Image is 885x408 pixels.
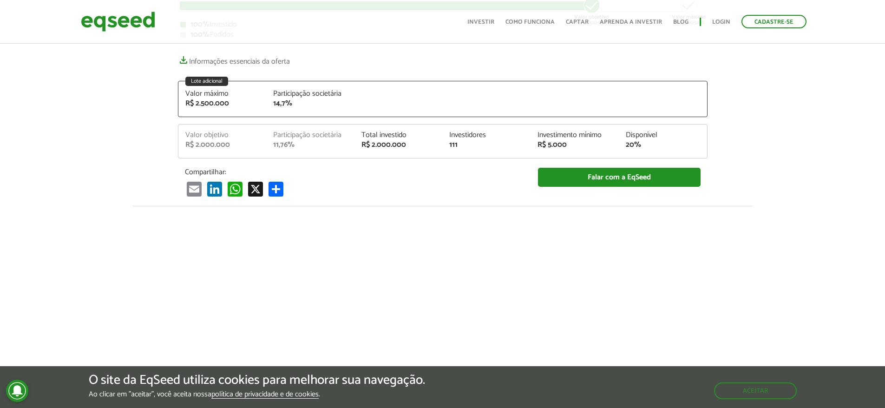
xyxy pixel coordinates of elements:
[505,19,555,25] a: Como funciona
[81,9,155,34] img: EqSeed
[185,132,260,139] div: Valor objetivo
[538,141,612,149] div: R$ 5.000
[185,100,260,107] div: R$ 2.500.000
[226,181,244,197] a: WhatsApp
[626,141,700,149] div: 20%
[714,382,797,399] button: Aceitar
[538,168,701,187] a: Falar com a EqSeed
[89,390,425,399] p: Ao clicar em "aceitar", você aceita nossa .
[185,141,260,149] div: R$ 2.000.000
[467,19,494,25] a: Investir
[185,90,260,98] div: Valor máximo
[205,181,224,197] a: LinkedIn
[89,373,425,388] h5: O site da EqSeed utiliza cookies para melhorar sua navegação.
[741,15,806,28] a: Cadastre-se
[566,19,589,25] a: Captar
[178,53,290,66] a: Informações essenciais da oferta
[361,141,436,149] div: R$ 2.000.000
[600,19,662,25] a: Aprenda a investir
[626,132,700,139] div: Disponível
[273,90,347,98] div: Participação societária
[673,19,688,25] a: Blog
[185,181,203,197] a: Email
[185,77,228,86] div: Lote adicional
[185,168,524,177] p: Compartilhar:
[211,391,319,399] a: política de privacidade e de cookies
[273,132,347,139] div: Participação societária
[712,19,730,25] a: Login
[273,100,347,107] div: 14,7%
[267,181,285,197] a: Compartilhar
[246,181,265,197] a: X
[449,132,524,139] div: Investidores
[361,132,436,139] div: Total investido
[449,141,524,149] div: 111
[273,141,347,149] div: 11,76%
[538,132,612,139] div: Investimento mínimo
